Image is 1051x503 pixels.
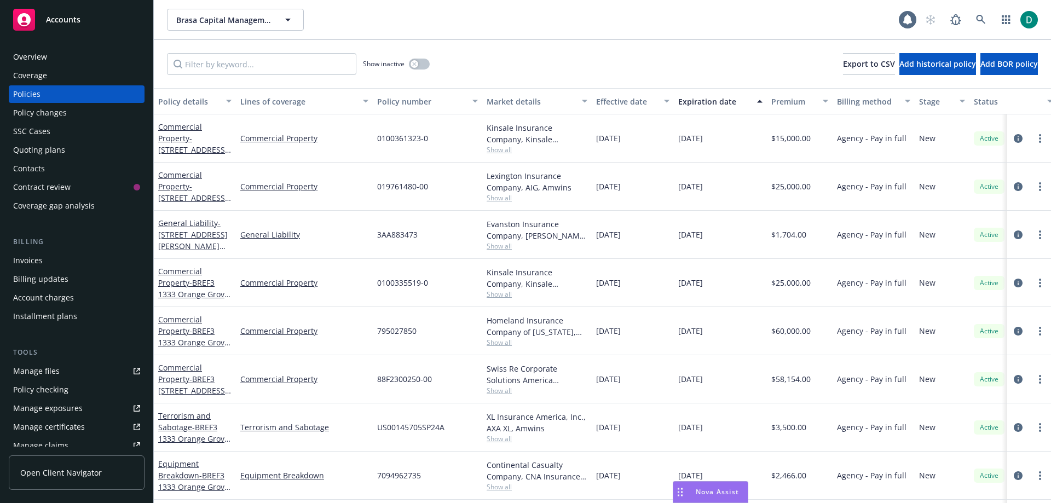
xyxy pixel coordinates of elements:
[678,421,703,433] span: [DATE]
[9,400,145,417] a: Manage exposures
[837,325,906,337] span: Agency - Pay in full
[771,132,811,144] span: $15,000.00
[596,421,621,433] span: [DATE]
[13,270,68,288] div: Billing updates
[9,308,145,325] a: Installment plans
[833,88,915,114] button: Billing method
[13,400,83,417] div: Manage exposures
[1012,228,1025,241] a: circleInformation
[377,421,444,433] span: US00145705SP24A
[837,277,906,288] span: Agency - Pay in full
[837,421,906,433] span: Agency - Pay in full
[377,229,418,240] span: 3AA883473
[837,181,906,192] span: Agency - Pay in full
[240,96,356,107] div: Lines of coverage
[1012,373,1025,386] a: circleInformation
[487,459,587,482] div: Continental Casualty Company, CNA Insurance, Amwins
[945,9,967,31] a: Report a Bug
[767,88,833,114] button: Premium
[158,277,230,311] span: - BREF3 1333 Orange Grove LLC | $5M X $5M
[9,104,145,122] a: Policy changes
[1033,228,1047,241] a: more
[240,470,368,481] a: Equipment Breakdown
[487,145,587,154] span: Show all
[373,88,482,114] button: Policy number
[596,132,621,144] span: [DATE]
[771,277,811,288] span: $25,000.00
[837,96,898,107] div: Billing method
[13,308,77,325] div: Installment plans
[1033,421,1047,434] a: more
[158,122,228,189] a: Commercial Property
[678,325,703,337] span: [DATE]
[974,96,1041,107] div: Status
[9,236,145,247] div: Billing
[970,9,992,31] a: Search
[9,141,145,159] a: Quoting plans
[1012,180,1025,193] a: circleInformation
[678,277,703,288] span: [DATE]
[1033,276,1047,290] a: more
[13,252,43,269] div: Invoices
[771,181,811,192] span: $25,000.00
[837,470,906,481] span: Agency - Pay in full
[487,96,575,107] div: Market details
[377,96,466,107] div: Policy number
[9,160,145,177] a: Contacts
[771,325,811,337] span: $60,000.00
[13,160,45,177] div: Contacts
[1012,421,1025,434] a: circleInformation
[919,277,935,288] span: New
[771,96,816,107] div: Premium
[978,278,1000,288] span: Active
[843,53,895,75] button: Export to CSV
[487,411,587,434] div: XL Insurance America, Inc., AXA XL, Amwins
[9,178,145,196] a: Contract review
[13,178,71,196] div: Contract review
[13,104,67,122] div: Policy changes
[1012,325,1025,338] a: circleInformation
[377,373,432,385] span: 88F2300250-00
[673,482,687,502] div: Drag to move
[487,363,587,386] div: Swiss Re Corporate Solutions America Insurance Corporation, Swiss Re, Amwins
[978,471,1000,481] span: Active
[837,132,906,144] span: Agency - Pay in full
[596,229,621,240] span: [DATE]
[596,96,657,107] div: Effective date
[678,96,750,107] div: Expiration date
[158,411,229,455] a: Terrorism and Sabotage
[377,325,417,337] span: 795027850
[240,325,368,337] a: Commercial Property
[919,421,935,433] span: New
[1020,11,1038,28] img: photo
[919,96,953,107] div: Stage
[377,181,428,192] span: 019761480-00
[240,132,368,144] a: Commercial Property
[1012,276,1025,290] a: circleInformation
[9,418,145,436] a: Manage certificates
[919,373,935,385] span: New
[487,193,587,203] span: Show all
[915,88,969,114] button: Stage
[771,470,806,481] span: $2,466.00
[919,229,935,240] span: New
[919,181,935,192] span: New
[13,67,47,84] div: Coverage
[158,96,220,107] div: Policy details
[20,467,102,478] span: Open Client Navigator
[167,9,304,31] button: Brasa Capital Management, LLC
[377,470,421,481] span: 7094962735
[158,266,229,311] a: Commercial Property
[487,241,587,251] span: Show all
[9,362,145,380] a: Manage files
[9,48,145,66] a: Overview
[919,325,935,337] span: New
[837,229,906,240] span: Agency - Pay in full
[899,59,976,69] span: Add historical policy
[673,481,748,503] button: Nova Assist
[596,470,621,481] span: [DATE]
[13,289,74,307] div: Account charges
[240,373,368,385] a: Commercial Property
[13,85,41,103] div: Policies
